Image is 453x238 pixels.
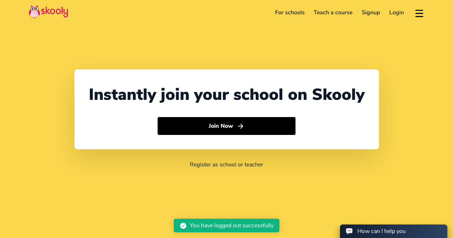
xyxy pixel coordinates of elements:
[29,5,68,19] img: Skooly
[179,222,187,229] ion-icon: checkmark circle
[190,161,263,169] a: Register as school or teacher
[414,7,424,19] button: menu outline
[237,122,244,130] ion-icon: arrow forward outline
[190,222,274,229] div: You have logged out successfully
[158,117,295,135] button: Join Nowarrow forward outline
[309,7,357,18] a: Teach a course
[357,7,385,18] a: Signup
[89,84,365,106] div: Instantly join your school on Skooly
[385,7,409,18] a: Login
[270,7,309,18] a: For schools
